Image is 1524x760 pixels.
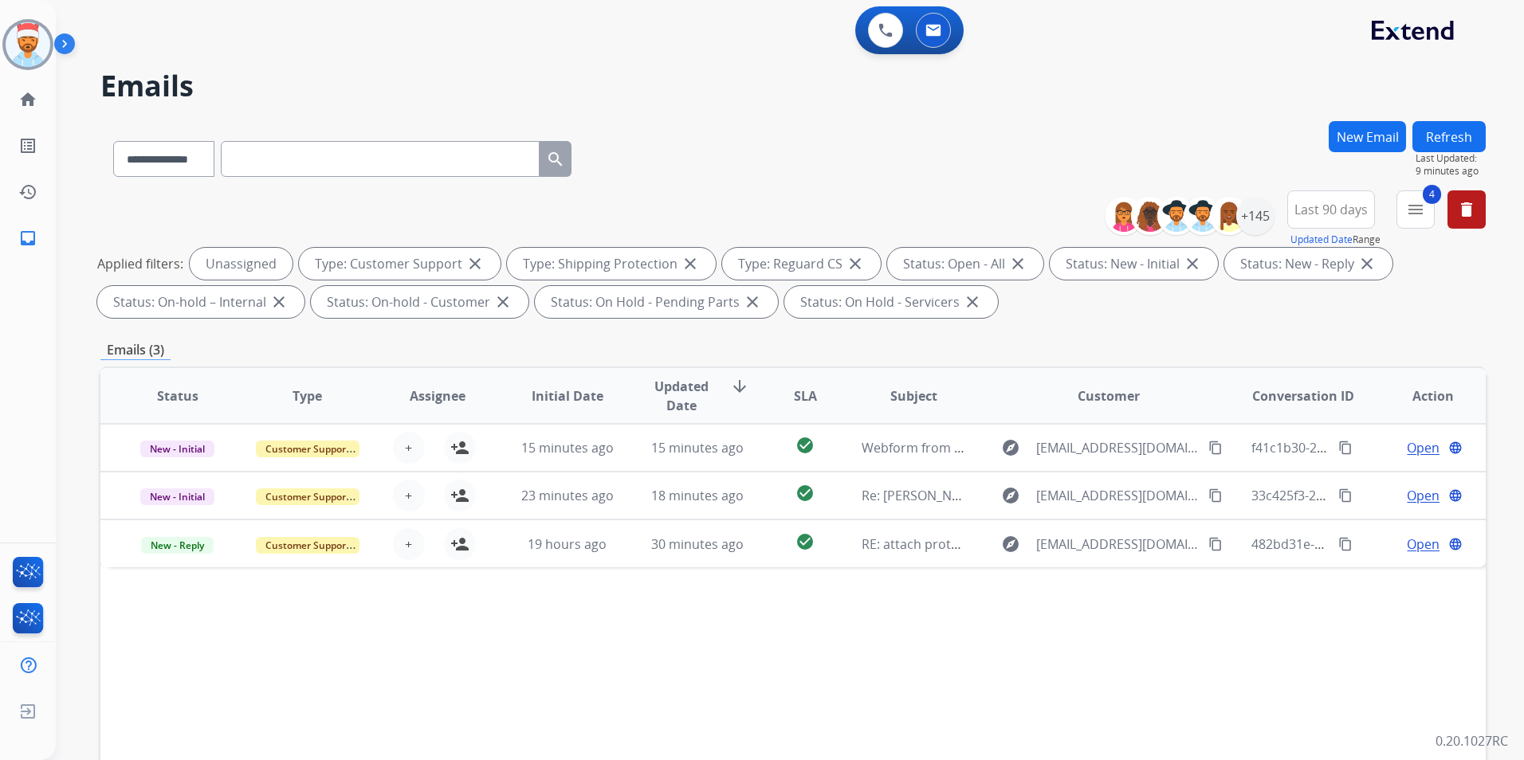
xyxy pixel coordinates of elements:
mat-icon: person_add [450,535,469,554]
mat-icon: content_copy [1208,441,1223,455]
span: 15 minutes ago [521,439,614,456]
span: New - Reply [141,537,214,554]
mat-icon: close [963,292,982,311]
mat-icon: check_circle [795,532,815,551]
div: Status: New - Reply [1224,248,1392,280]
span: Open [1407,535,1440,554]
div: Status: On-hold – Internal [97,286,304,318]
span: Subject [890,386,937,405]
mat-icon: content_copy [1208,537,1223,551]
button: Refresh [1412,121,1486,152]
span: New - Initial [140,488,214,505]
div: Status: On Hold - Servicers [784,286,998,318]
span: 33c425f3-235e-45b2-a3c9-d8fe14ddaaa8 [1251,487,1492,504]
span: 4 [1423,185,1441,204]
span: [EMAIL_ADDRESS][DOMAIN_NAME] [1036,535,1200,554]
span: Status [157,386,198,405]
button: 4 [1396,190,1435,229]
span: [EMAIL_ADDRESS][DOMAIN_NAME] [1036,438,1200,457]
mat-icon: close [846,254,865,273]
button: Last 90 days [1287,190,1375,229]
mat-icon: close [681,254,700,273]
div: Status: Open - All [887,248,1043,280]
mat-icon: content_copy [1338,537,1353,551]
span: New - Initial [140,441,214,457]
mat-icon: delete [1457,200,1476,219]
span: 9 minutes ago [1416,165,1486,178]
span: 19 hours ago [528,535,607,553]
mat-icon: menu [1406,200,1425,219]
span: Conversation ID [1252,386,1354,405]
th: Action [1356,368,1486,424]
span: f41c1b30-2d4b-4aa4-aad4-198993883dce [1251,439,1496,456]
span: Customer Support [256,441,359,457]
span: + [405,535,412,554]
mat-icon: explore [1001,438,1020,457]
mat-icon: check_circle [795,436,815,455]
span: Open [1407,438,1440,457]
mat-icon: close [1008,254,1027,273]
span: + [405,438,412,457]
span: Customer Support [256,488,359,505]
mat-icon: content_copy [1208,488,1223,503]
button: + [393,432,425,464]
span: Webform from [EMAIL_ADDRESS][DOMAIN_NAME] on [DATE] [862,439,1223,456]
mat-icon: content_copy [1338,488,1353,503]
p: Emails (3) [100,340,171,360]
mat-icon: close [269,292,289,311]
mat-icon: search [546,150,565,169]
mat-icon: close [743,292,762,311]
div: Type: Customer Support [299,248,501,280]
div: +145 [1236,197,1275,235]
span: Type [293,386,322,405]
span: SLA [794,386,817,405]
span: Customer Support [256,537,359,554]
p: 0.20.1027RC [1436,731,1508,750]
button: + [393,480,425,511]
span: Last 90 days [1294,206,1368,213]
span: 15 minutes ago [651,439,744,456]
mat-icon: person_add [450,438,469,457]
span: Open [1407,486,1440,505]
mat-icon: close [493,292,513,311]
mat-icon: person_add [450,486,469,505]
h2: Emails [100,70,1486,102]
mat-icon: language [1448,537,1463,551]
mat-icon: close [1183,254,1202,273]
mat-icon: content_copy [1338,441,1353,455]
span: Assignee [410,386,465,405]
span: Re: [PERSON_NAME] - Damage Claim - Booking ID#25895873 [862,487,1220,504]
span: 30 minutes ago [651,535,744,553]
mat-icon: history [18,182,37,202]
span: Last Updated: [1416,152,1486,165]
mat-icon: language [1448,488,1463,503]
mat-icon: close [1357,254,1377,273]
button: New Email [1329,121,1406,152]
div: Status: On Hold - Pending Parts [535,286,778,318]
mat-icon: home [18,90,37,109]
mat-icon: language [1448,441,1463,455]
span: [EMAIL_ADDRESS][DOMAIN_NAME] [1036,486,1200,505]
span: Updated Date [646,377,717,415]
button: Updated Date [1290,233,1353,246]
img: avatar [6,22,50,67]
span: Initial Date [532,386,603,405]
mat-icon: explore [1001,486,1020,505]
mat-icon: list_alt [18,136,37,155]
span: RE: attach protection order 624G526587 [862,535,1103,553]
div: Type: Reguard CS [722,248,881,280]
div: Status: On-hold - Customer [311,286,528,318]
div: Type: Shipping Protection [507,248,716,280]
div: Status: New - Initial [1050,248,1218,280]
span: 18 minutes ago [651,487,744,504]
mat-icon: explore [1001,535,1020,554]
mat-icon: inbox [18,229,37,248]
span: 482bd31e-666d-4190-b8af-18c7e8f9c600 [1251,535,1492,553]
mat-icon: arrow_downward [730,377,749,396]
mat-icon: check_circle [795,484,815,503]
span: Customer [1078,386,1140,405]
mat-icon: close [465,254,485,273]
button: + [393,528,425,560]
span: 23 minutes ago [521,487,614,504]
span: Range [1290,233,1381,246]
